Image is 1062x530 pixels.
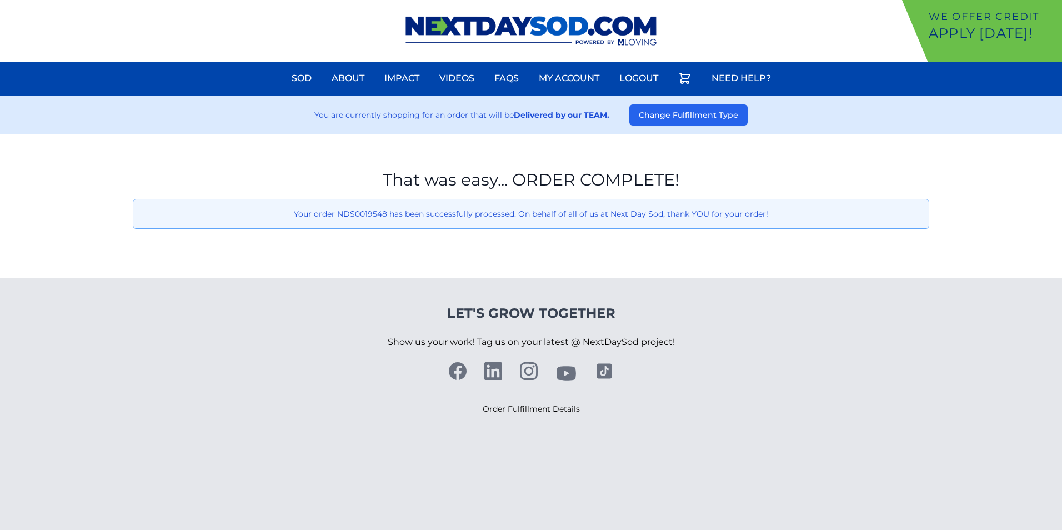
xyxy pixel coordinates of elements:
p: We offer Credit [929,9,1058,24]
h1: That was easy... ORDER COMPLETE! [133,170,929,190]
p: Your order NDS0019548 has been successfully processed. On behalf of all of us at Next Day Sod, th... [142,208,920,219]
a: About [325,65,371,92]
a: Logout [613,65,665,92]
h4: Let's Grow Together [388,304,675,322]
a: Videos [433,65,481,92]
button: Change Fulfillment Type [629,104,748,126]
a: FAQs [488,65,525,92]
a: Need Help? [705,65,778,92]
strong: Delivered by our TEAM. [514,110,609,120]
a: Sod [285,65,318,92]
p: Apply [DATE]! [929,24,1058,42]
p: Show us your work! Tag us on your latest @ NextDaySod project! [388,322,675,362]
a: Order Fulfillment Details [483,404,580,414]
a: My Account [532,65,606,92]
a: Impact [378,65,426,92]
